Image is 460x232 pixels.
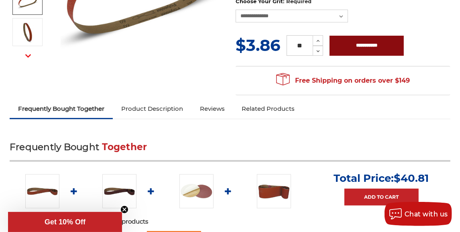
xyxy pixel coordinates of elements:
img: 1" x 42" Ceramic Belt [25,174,59,208]
a: Related Products [233,100,303,118]
a: Frequently Bought Together [10,100,113,118]
a: Product Description [113,100,191,118]
a: Reviews [191,100,233,118]
button: Chat with us [385,202,452,226]
p: Total Price: [334,172,429,185]
div: Get 10% OffClose teaser [8,212,122,232]
span: Free Shipping on orders over $149 [276,73,410,89]
span: $3.86 [236,35,280,55]
span: Together [102,141,147,153]
span: Chat with us [405,210,448,218]
span: $40.81 [394,172,429,185]
button: Close teaser [120,206,128,214]
a: Add to Cart [344,189,419,206]
p: Please choose options for all selected products [10,217,450,226]
span: Frequently Bought [10,141,99,153]
img: 1" x 42" - Ceramic Sanding Belt [18,22,38,42]
button: Next [18,47,38,64]
span: Get 10% Off [45,218,85,226]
